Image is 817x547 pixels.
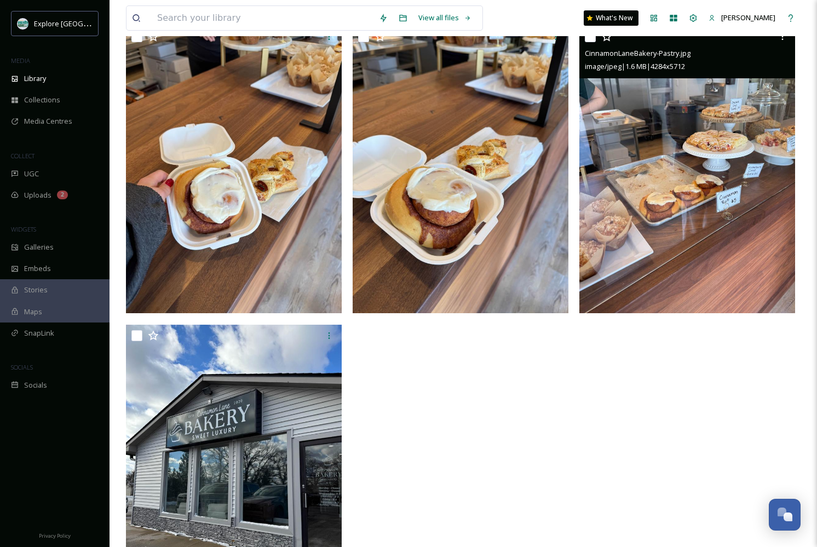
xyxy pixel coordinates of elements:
a: View all files [413,7,477,28]
span: CinnamonLaneBakery-Pastry.jpg [585,48,691,58]
img: 67e7af72-b6c8-455a-acf8-98e6fe1b68aa.avif [18,18,28,29]
span: MEDIA [11,56,30,65]
span: image/jpeg | 1.6 MB | 4284 x 5712 [585,61,685,71]
span: Uploads [24,190,51,200]
span: Stories [24,285,48,295]
img: CinnamonLaneBakery-Pastry (1).jpg [353,26,568,313]
span: Explore [GEOGRAPHIC_DATA][PERSON_NAME] [34,18,185,28]
input: Search your library [152,6,373,30]
span: Embeds [24,263,51,274]
span: UGC [24,169,39,179]
span: Media Centres [24,116,72,126]
span: SnapLink [24,328,54,338]
div: 2 [57,191,68,199]
span: Library [24,73,46,84]
span: Galleries [24,242,54,252]
button: Open Chat [769,499,801,531]
a: [PERSON_NAME] [703,7,781,28]
span: SOCIALS [11,363,33,371]
span: Privacy Policy [39,532,71,539]
span: WIDGETS [11,225,36,233]
span: Socials [24,380,47,390]
a: What's New [584,10,638,26]
span: Maps [24,307,42,317]
span: COLLECT [11,152,34,160]
img: CinnamonLaneBakery-Pastry (2).jpg [126,26,342,313]
span: Collections [24,95,60,105]
img: CinnamonLaneBakery-Pastry.jpg [579,26,795,313]
a: Privacy Policy [39,528,71,542]
span: [PERSON_NAME] [721,13,775,22]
